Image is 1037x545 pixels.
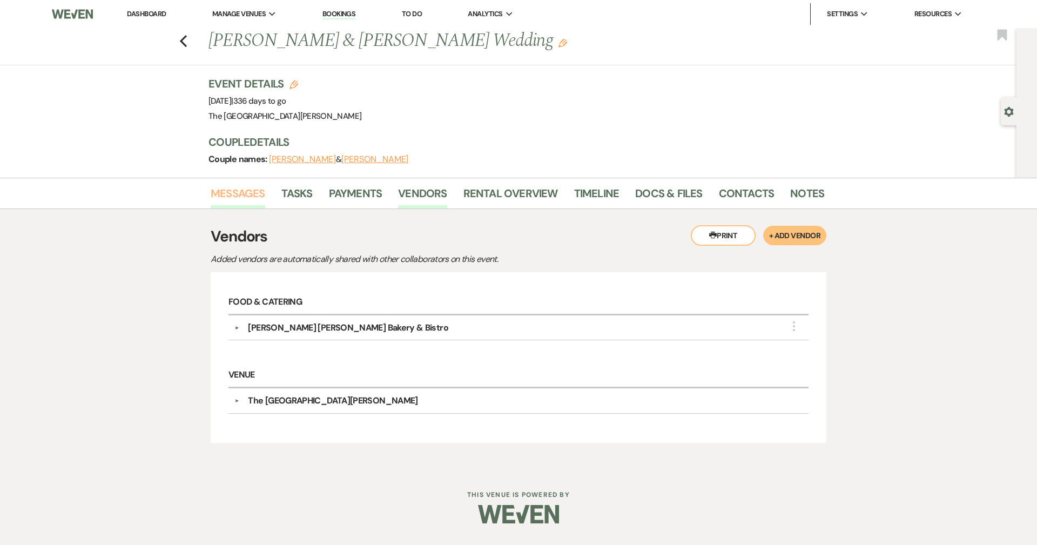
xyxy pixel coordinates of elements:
[233,96,286,106] span: 336 days to go
[468,9,502,19] span: Analytics
[208,134,813,150] h3: Couple Details
[719,185,775,208] a: Contacts
[248,321,448,334] div: [PERSON_NAME] [PERSON_NAME] Bakery & Bistro
[322,9,356,19] a: Bookings
[211,185,265,208] a: Messages
[1004,106,1014,116] button: Open lead details
[248,394,418,407] div: The [GEOGRAPHIC_DATA][PERSON_NAME]
[208,153,269,165] span: Couple names:
[827,9,858,19] span: Settings
[635,185,702,208] a: Docs & Files
[208,76,361,91] h3: Event Details
[398,185,447,208] a: Vendors
[478,495,559,533] img: Weven Logo
[558,38,567,48] button: Edit
[341,155,408,164] button: [PERSON_NAME]
[763,226,826,245] button: + Add Vendor
[211,252,589,266] p: Added vendors are automatically shared with other collaborators on this event.
[211,225,826,248] h3: Vendors
[52,3,93,25] img: Weven Logo
[208,28,692,54] h1: [PERSON_NAME] & [PERSON_NAME] Wedding
[402,9,422,18] a: To Do
[269,154,408,165] span: &
[231,96,286,106] span: |
[208,111,361,122] span: The [GEOGRAPHIC_DATA][PERSON_NAME]
[790,185,824,208] a: Notes
[212,9,266,19] span: Manage Venues
[228,363,809,388] h6: Venue
[230,398,243,403] button: ▼
[230,325,243,331] button: ▼
[208,96,286,106] span: [DATE]
[329,185,382,208] a: Payments
[691,225,756,246] button: Print
[281,185,313,208] a: Tasks
[463,185,558,208] a: Rental Overview
[914,9,952,19] span: Resources
[574,185,619,208] a: Timeline
[127,9,166,18] a: Dashboard
[269,155,336,164] button: [PERSON_NAME]
[228,290,809,315] h6: Food & Catering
